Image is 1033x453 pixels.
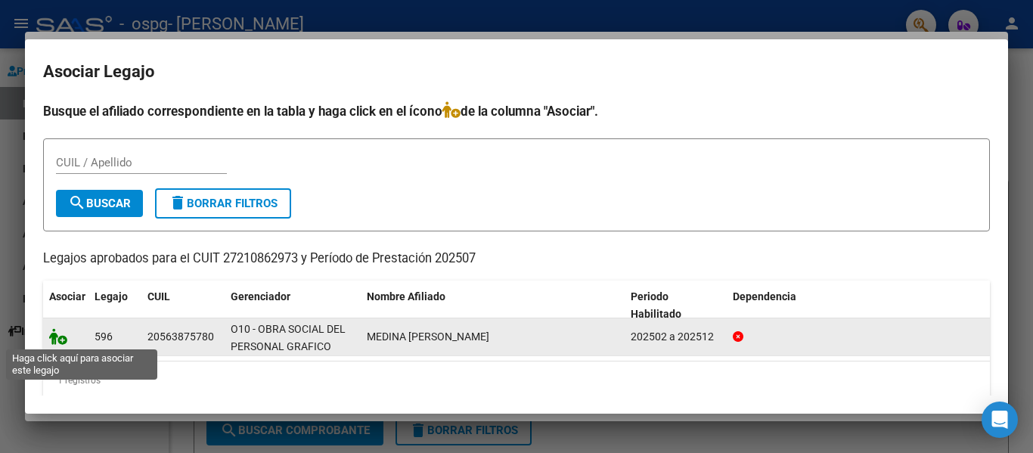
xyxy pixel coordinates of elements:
span: Borrar Filtros [169,197,278,210]
span: O10 - OBRA SOCIAL DEL PERSONAL GRAFICO [231,323,346,352]
span: 596 [95,330,113,343]
span: Dependencia [733,290,796,303]
datatable-header-cell: Periodo Habilitado [625,281,727,330]
span: Asociar [49,290,85,303]
span: MEDINA RAMIRO BENJAMIN [367,330,489,343]
h4: Busque el afiliado correspondiente en la tabla y haga click en el ícono de la columna "Asociar". [43,101,990,121]
div: Open Intercom Messenger [982,402,1018,438]
div: 1 registros [43,361,990,399]
span: Gerenciador [231,290,290,303]
mat-icon: search [68,194,86,212]
mat-icon: delete [169,194,187,212]
datatable-header-cell: Gerenciador [225,281,361,330]
span: CUIL [147,290,170,303]
datatable-header-cell: Dependencia [727,281,991,330]
span: Buscar [68,197,131,210]
button: Buscar [56,190,143,217]
button: Borrar Filtros [155,188,291,219]
p: Legajos aprobados para el CUIT 27210862973 y Período de Prestación 202507 [43,250,990,268]
datatable-header-cell: Nombre Afiliado [361,281,625,330]
span: Periodo Habilitado [631,290,681,320]
datatable-header-cell: CUIL [141,281,225,330]
datatable-header-cell: Legajo [88,281,141,330]
span: Nombre Afiliado [367,290,445,303]
div: 20563875780 [147,328,214,346]
h2: Asociar Legajo [43,57,990,86]
div: 202502 a 202512 [631,328,721,346]
span: Legajo [95,290,128,303]
datatable-header-cell: Asociar [43,281,88,330]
